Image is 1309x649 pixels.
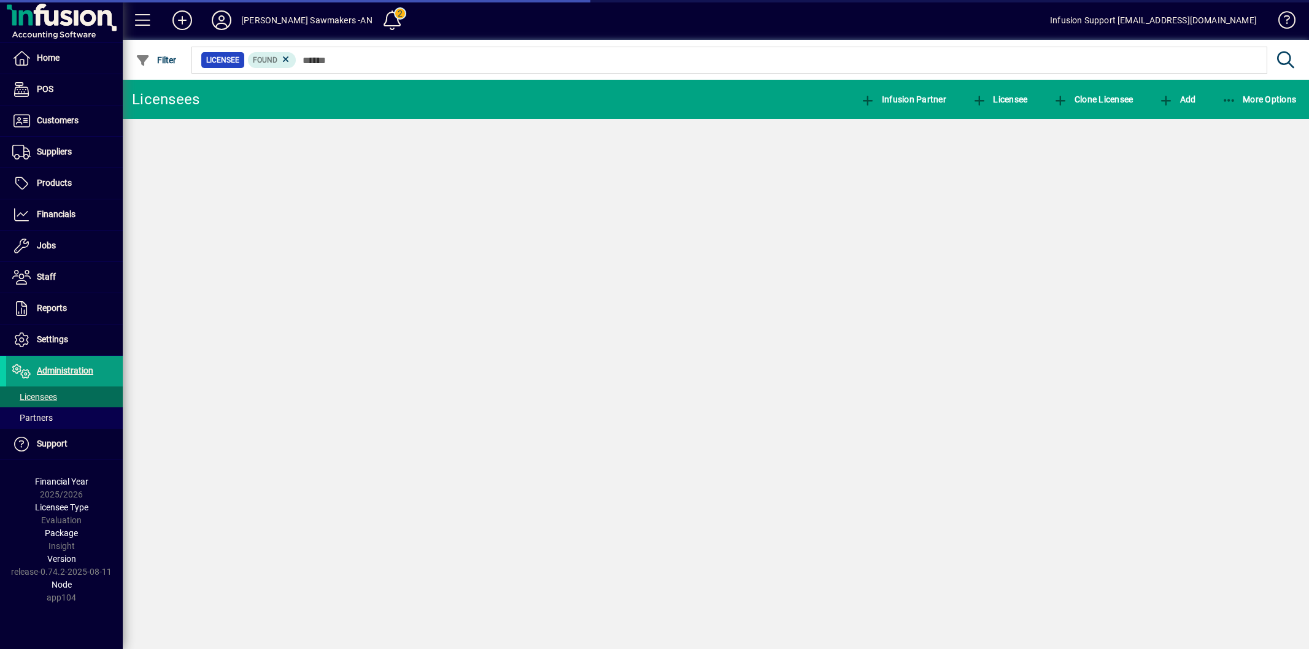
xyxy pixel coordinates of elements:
div: Licensees [132,90,199,109]
button: Filter [133,49,180,71]
a: Financials [6,199,123,230]
a: Support [6,429,123,459]
div: Infusion Support [EMAIL_ADDRESS][DOMAIN_NAME] [1050,10,1257,30]
span: Home [37,53,60,63]
mat-chip: Found Status: Found [248,52,296,68]
span: Clone Licensee [1053,94,1133,104]
a: Home [6,43,123,74]
span: Financials [37,209,75,219]
span: Products [37,178,72,188]
a: POS [6,74,123,105]
span: Settings [37,334,68,344]
span: Suppliers [37,147,72,156]
span: More Options [1222,94,1297,104]
button: Infusion Partner [857,88,949,110]
span: Staff [37,272,56,282]
button: Add [1156,88,1199,110]
a: Customers [6,106,123,136]
button: Profile [202,9,241,31]
span: Administration [37,366,93,375]
span: Version [47,554,76,564]
span: Licensee [206,54,239,66]
a: Products [6,168,123,199]
a: Jobs [6,231,123,261]
span: Add [1159,94,1195,104]
span: Filter [136,55,177,65]
span: Licensee Type [35,502,88,512]
span: Licensees [12,392,57,402]
span: Node [52,580,72,589]
span: Partners [12,413,53,423]
div: [PERSON_NAME] Sawmakers -AN [241,10,373,30]
span: Support [37,439,68,448]
a: Reports [6,293,123,324]
span: Infusion Partner [860,94,946,104]
span: Found [253,56,277,64]
a: Knowledge Base [1269,2,1294,42]
a: Licensees [6,386,123,407]
span: Financial Year [35,477,88,486]
span: Customers [37,115,79,125]
button: Clone Licensee [1050,88,1136,110]
a: Staff [6,262,123,293]
a: Settings [6,324,123,355]
a: Partners [6,407,123,428]
span: Jobs [37,240,56,250]
button: Licensee [969,88,1031,110]
button: More Options [1219,88,1300,110]
span: Reports [37,303,67,313]
span: Licensee [972,94,1028,104]
button: Add [163,9,202,31]
a: Suppliers [6,137,123,167]
span: Package [45,528,78,538]
span: POS [37,84,53,94]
